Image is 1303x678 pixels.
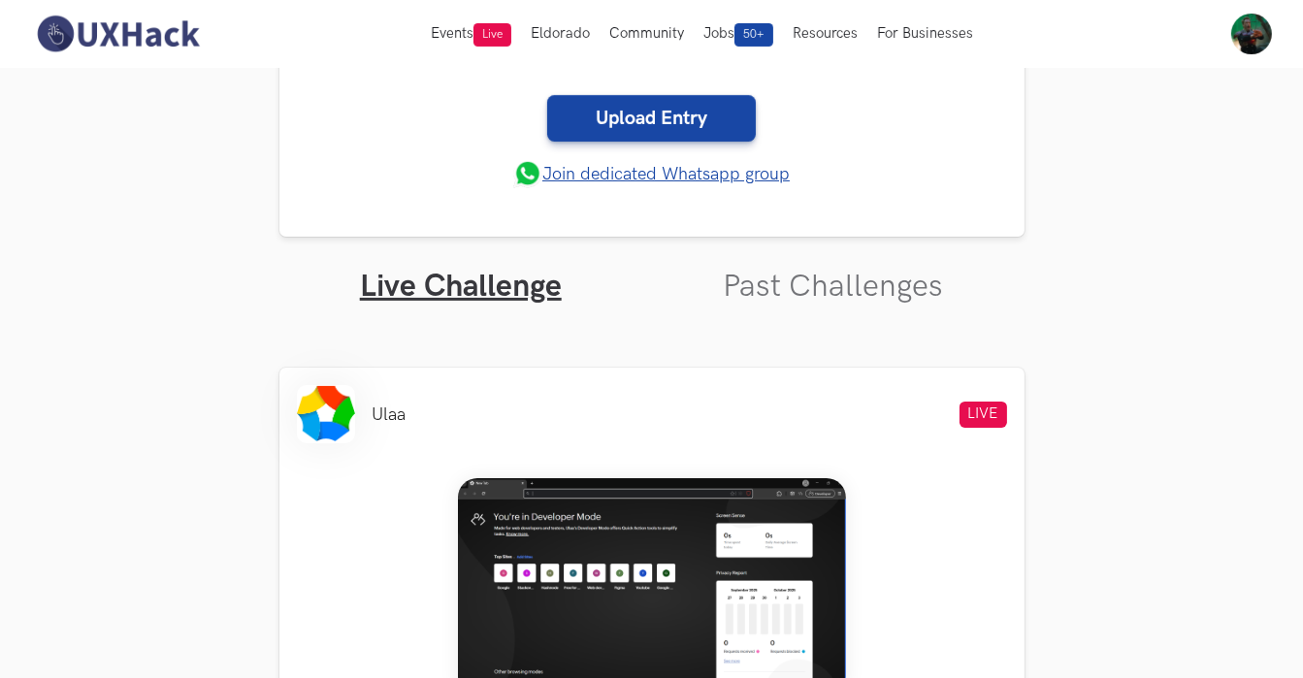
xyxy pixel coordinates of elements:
li: Ulaa [373,404,407,425]
a: Past Challenges [723,268,943,306]
span: 50+ [734,23,773,47]
a: Upload Entry [547,95,756,142]
span: Live [473,23,511,47]
img: whatsapp.png [513,159,542,188]
img: Your profile pic [1231,14,1272,54]
a: Join dedicated Whatsapp group [513,159,790,188]
img: UXHack-logo.png [31,14,204,54]
span: LIVE [960,402,1007,428]
ul: Tabs Interface [279,237,1025,306]
a: Live Challenge [360,268,562,306]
